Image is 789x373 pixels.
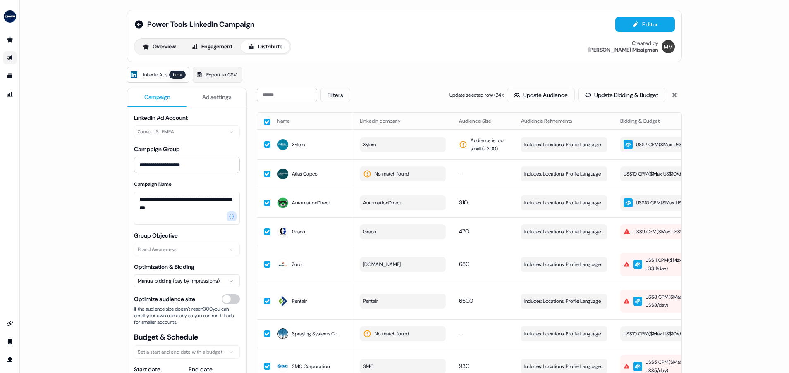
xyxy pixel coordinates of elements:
a: Go to prospects [3,33,17,46]
button: Engagement [184,40,239,53]
span: Campaign [144,93,170,101]
button: No match found [360,166,446,181]
div: US$10 CPM ($ Max US$10/day ) [624,170,688,178]
button: Includes: Locations, Profile Language [521,294,607,309]
button: Includes: Locations, Profile Language, Job Functions [521,224,607,239]
div: US$9 CPM ($ Max US$9/day ) [624,228,694,236]
th: Audience Size [452,113,514,129]
button: Editor [615,17,675,32]
span: AutomationDirect [292,199,330,207]
button: AutomationDirect [360,195,446,210]
span: No match found [375,170,409,178]
span: Includes: Locations, Profile Language [524,297,601,305]
button: Includes: Locations, Profile Language [521,326,607,341]
span: Audience is too small (< 300 ) [471,136,508,153]
span: Includes: Locations, Profile Language, Job Functions [524,362,604,371]
a: Go to attribution [3,88,17,101]
button: Distribute [241,40,289,53]
td: - [452,319,514,348]
a: Go to profile [3,353,17,366]
span: SMC [363,362,373,371]
button: Includes: Locations, Profile Language [521,166,607,181]
a: Go to integrations [3,317,17,330]
div: beta [169,71,186,79]
span: Update selected row ( 24 ): [449,91,504,99]
span: 6500 [459,297,473,304]
a: Go to team [3,335,17,348]
span: Zoro [292,260,302,268]
span: Includes: Locations, Profile Language, Job Functions [524,228,604,236]
span: Budget & Schedule [134,332,240,342]
span: Ad settings [202,93,232,101]
button: US$10 CPM($Max US$10/day) [620,326,706,341]
label: LinkedIn Ad Account [134,114,188,121]
span: Optimize audience size [134,295,195,303]
span: Power Tools LinkedIn Campaign [147,19,254,29]
button: US$9 CPM($Max US$9/day) [620,224,706,239]
span: Includes: Locations, Profile Language [524,199,601,207]
img: Morgan [662,40,675,53]
button: US$10 CPM($Max US$10/day) [620,166,706,181]
a: Go to templates [3,69,17,83]
button: US$8 CPM($Max US$8/day) [620,290,706,313]
span: If the audience size doesn’t reach 300 you can enroll your own company so you can run 1-1 ads for... [134,306,240,325]
button: No match found [360,326,446,341]
button: Update Bidding & Budget [578,88,665,102]
th: Name [270,113,353,129]
span: Export to CSV [206,71,237,79]
span: 680 [459,260,469,268]
span: Spraying Systems Co. [292,330,338,338]
a: Export to CSV [193,67,242,83]
span: Xylem [292,140,305,149]
label: Start date [134,366,160,373]
div: US$10 CPM ($ Max US$10/day ) [624,330,688,338]
span: [DOMAIN_NAME] [363,260,401,268]
a: Editor [615,21,675,30]
span: Includes: Locations, Profile Language [524,330,601,338]
th: Audience Refinements [514,113,614,129]
label: Optimization & Bidding [134,263,194,271]
span: Atlas Copco [292,170,318,178]
button: Pentair [360,294,446,309]
span: AutomationDirect [363,199,401,207]
div: Created by [632,40,658,47]
button: US$11 CPM($Max US$11/day) [620,253,706,276]
span: Pentair [363,297,378,305]
th: Bidding & Budget [614,113,713,129]
button: Update Audience [507,88,575,102]
a: LinkedIn Adsbeta [127,67,189,83]
span: Graco [363,228,376,236]
button: US$10 CPM($Max US$10/day) [620,195,706,211]
td: - [452,159,514,188]
span: 470 [459,228,469,235]
button: US$7 CPM($Max US$7/day) [620,137,706,152]
button: Includes: Locations, Profile Language [521,195,607,210]
span: SMC Corporation [292,362,330,371]
button: Graco [360,224,446,239]
span: No match found [375,330,409,338]
button: Filters [320,88,350,102]
div: US$11 CPM ($ Max US$11/day ) [624,256,701,273]
label: Campaign Group [134,145,180,153]
span: Includes: Locations, Profile Language [524,260,601,268]
button: Overview [136,40,183,53]
button: Optimize audience size [222,294,240,304]
span: Includes: Locations, Profile Language [524,170,601,178]
button: [DOMAIN_NAME] [360,257,446,272]
span: 930 [459,362,469,370]
button: Includes: Locations, Profile Language [521,137,607,152]
span: Includes: Locations, Profile Language [524,140,601,149]
button: Xylem [360,137,446,152]
th: LinkedIn company [353,113,452,129]
div: [PERSON_NAME] Missigman [588,47,658,53]
div: US$8 CPM ($ Max US$8/day ) [624,293,701,309]
label: End date [189,366,213,373]
label: Group Objective [134,232,178,239]
button: Includes: Locations, Profile Language [521,257,607,272]
span: LinkedIn Ads [141,71,167,79]
span: 310 [459,199,468,206]
span: Pentair [292,297,307,305]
